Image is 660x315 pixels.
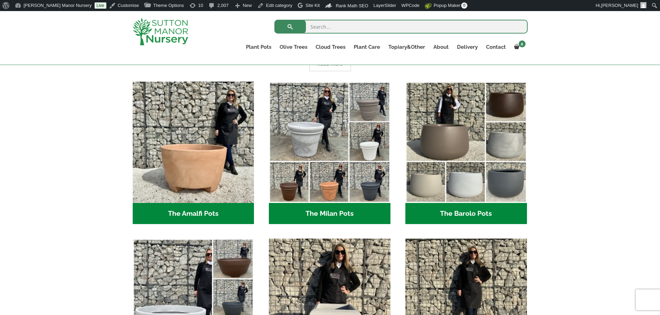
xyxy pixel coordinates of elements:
[311,42,350,52] a: Cloud Trees
[601,3,638,8] span: [PERSON_NAME]
[336,3,368,8] span: Rank Math SEO
[405,82,527,224] a: Visit product category The Barolo Pots
[306,3,320,8] span: Site Kit
[453,42,482,52] a: Delivery
[317,62,343,66] span: Read more
[133,18,188,45] img: logo
[269,203,390,224] h2: The Milan Pots
[350,42,384,52] a: Plant Care
[384,42,429,52] a: Topiary&Other
[519,40,526,47] span: 2
[405,203,527,224] h2: The Barolo Pots
[274,20,528,34] input: Search...
[269,82,390,203] img: The Milan Pots
[461,2,467,9] span: 0
[133,203,254,224] h2: The Amalfi Pots
[482,42,510,52] a: Contact
[133,82,254,203] img: The Amalfi Pots
[275,42,311,52] a: Olive Trees
[133,82,254,224] a: Visit product category The Amalfi Pots
[95,2,106,9] a: Live
[429,42,453,52] a: About
[405,82,527,203] img: The Barolo Pots
[269,82,390,224] a: Visit product category The Milan Pots
[242,42,275,52] a: Plant Pots
[510,42,528,52] a: 2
